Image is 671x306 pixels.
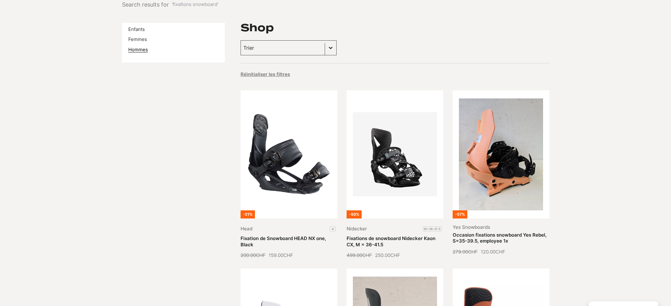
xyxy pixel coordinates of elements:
button: Réinitialiser les filtres [241,71,290,78]
li: Search results for [122,0,218,9]
a: Fixations de snowboard Nidecker Kaon CX, M = 36-41.5 [347,235,435,248]
nav: breadcrumbs [122,0,218,9]
button: Basculer la liste [325,41,336,55]
a: Fixation de Snowboard HEAD NX one, Black [241,235,326,248]
a: Enfants [128,26,145,32]
a: Hommes [128,47,148,53]
a: Occasion fixations snowboard Yes Rebel, S=35-39.5, employee 1x [453,232,546,244]
h1: Shop [241,23,274,33]
input: Trier [243,44,322,52]
span: 'fixations snowboard' [172,1,218,8]
a: Femmes [128,36,147,42]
